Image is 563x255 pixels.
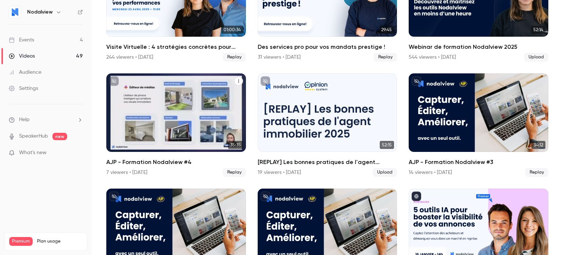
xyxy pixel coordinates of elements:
[409,73,548,177] a: 34:12AJP - Formation Nodalview #314 viewers • [DATE]Replay
[525,168,548,177] span: Replay
[374,53,397,62] span: Replay
[228,141,243,149] span: 35:35
[106,43,246,51] h2: Visite Virtuelle : 4 stratégies concrètes pour maximiser vos performances
[524,53,548,62] span: Upload
[409,73,548,177] li: AJP - Formation Nodalview #3
[74,150,83,156] iframe: Noticeable Trigger
[9,237,33,246] span: Premium
[9,36,34,44] div: Events
[412,192,421,201] button: published
[9,69,41,76] div: Audience
[9,6,21,18] img: Nodalview
[106,54,153,61] div: 244 viewers • [DATE]
[221,26,243,34] span: 01:00:34
[19,116,30,124] span: Help
[9,116,83,124] li: help-dropdown-opener
[106,169,147,176] div: 7 viewers • [DATE]
[27,8,53,16] h6: Nodalview
[409,43,548,51] h2: Webinar de formation Nodalview 2025
[409,169,452,176] div: 14 viewers • [DATE]
[373,168,397,177] span: Upload
[106,73,246,177] a: 35:35AJP - Formation Nodalview #47 viewers • [DATE]Replay
[531,26,545,34] span: 52:14
[9,52,35,60] div: Videos
[9,85,38,92] div: Settings
[258,73,397,177] li: [REPLAY] Les bonnes pratiques de l'agent immobilier 2025
[412,76,421,86] button: unpublished
[258,54,301,61] div: 31 viewers • [DATE]
[109,76,119,86] button: unpublished
[380,141,394,149] span: 52:15
[379,26,394,34] span: 29:45
[258,169,301,176] div: 19 viewers • [DATE]
[531,141,545,149] span: 34:12
[261,76,270,86] button: unpublished
[37,238,82,244] span: Plan usage
[258,73,397,177] a: 52:15[REPLAY] Les bonnes pratiques de l'agent immobilier 202519 viewers • [DATE]Upload
[258,43,397,51] h2: Des services pro pour vos mandats prestige !
[261,192,270,201] button: unpublished
[19,132,48,140] a: SpeakerHub
[52,133,67,140] span: new
[223,53,246,62] span: Replay
[258,158,397,167] h2: [REPLAY] Les bonnes pratiques de l'agent immobilier 2025
[109,192,119,201] button: unpublished
[223,168,246,177] span: Replay
[409,158,548,167] h2: AJP - Formation Nodalview #3
[19,149,47,157] span: What's new
[106,73,246,177] li: AJP - Formation Nodalview #4
[106,158,246,167] h2: AJP - Formation Nodalview #4
[409,54,456,61] div: 544 viewers • [DATE]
